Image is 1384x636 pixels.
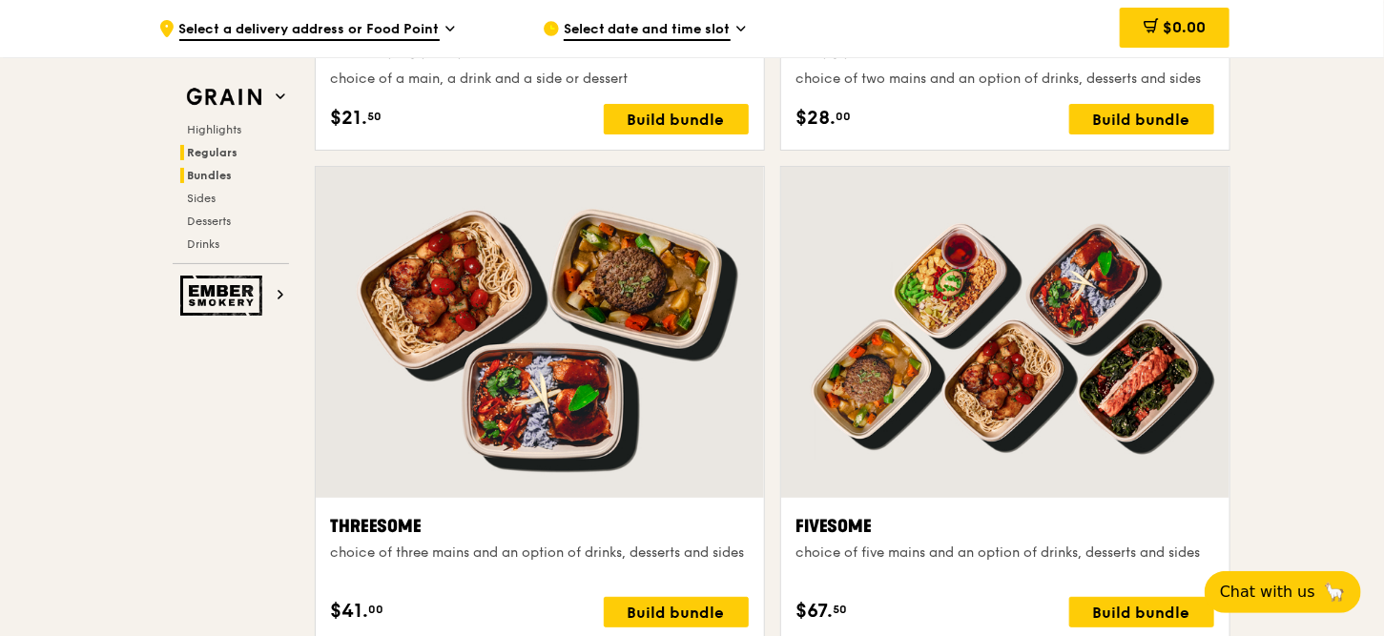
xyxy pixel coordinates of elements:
span: $28. [796,104,837,133]
span: Highlights [188,123,242,136]
div: choice of two mains and an option of drinks, desserts and sides [796,70,1214,89]
span: Chat with us [1220,581,1315,604]
span: Select a delivery address or Food Point [179,20,440,41]
img: Grain web logo [180,80,268,114]
div: Threesome [331,513,749,540]
span: $0.00 [1163,18,1206,36]
span: 50 [834,602,848,617]
div: Build bundle [604,597,749,627]
span: Sides [188,192,217,205]
span: Bundles [188,169,233,182]
button: Chat with us🦙 [1205,571,1361,613]
div: Build bundle [604,104,749,134]
span: Drinks [188,237,220,251]
span: 50 [368,109,382,124]
span: 00 [369,602,384,617]
span: 00 [837,109,852,124]
span: Regulars [188,146,238,159]
div: Build bundle [1069,597,1214,627]
span: $41. [331,597,369,626]
div: Fivesome [796,513,1214,540]
span: $21. [331,104,368,133]
div: choice of three mains and an option of drinks, desserts and sides [331,544,749,563]
div: choice of five mains and an option of drinks, desserts and sides [796,544,1214,563]
span: 🦙 [1323,581,1346,604]
span: Select date and time slot [564,20,731,41]
img: Ember Smokery web logo [180,276,268,316]
span: $67. [796,597,834,626]
div: Build bundle [1069,104,1214,134]
span: Desserts [188,215,232,228]
div: choice of a main, a drink and a side or dessert [331,70,749,89]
